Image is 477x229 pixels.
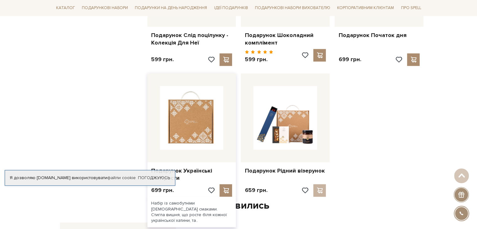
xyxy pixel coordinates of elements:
a: Каталог [54,3,77,13]
a: Про Spell [398,3,423,13]
a: Подарункові набори вихователю [252,3,333,13]
a: Подарунки на День народження [132,3,209,13]
a: Подарунок Рідний візерунок [245,167,326,174]
p: 599 грн. [151,56,174,63]
a: Подарунок Слід поцілунку - Колекція Для Неї [151,32,232,46]
a: Корпоративним клієнтам [335,3,396,13]
a: Подарунок Початок дня [338,32,420,39]
a: Подарунок Українські контрасти [151,167,232,182]
img: Подарунок Українські контрасти [160,86,224,150]
div: Я дозволяю [DOMAIN_NAME] використовувати [5,175,175,181]
a: Ідеї подарунків [211,3,250,13]
a: Подарунок Шоколадний комплімент [245,32,326,46]
div: Ви дивились [57,199,420,212]
a: Подарункові набори [79,3,130,13]
a: файли cookie [107,175,136,180]
a: Погоджуюсь [138,175,170,181]
p: 699 грн. [338,56,361,63]
div: Набір із самобутніми [DEMOGRAPHIC_DATA] смаками. Стигла вишня, що росте біля кожної української х... [147,197,236,227]
p: 659 грн. [245,187,267,194]
p: 599 грн. [245,56,273,63]
p: 699 грн. [151,187,174,194]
